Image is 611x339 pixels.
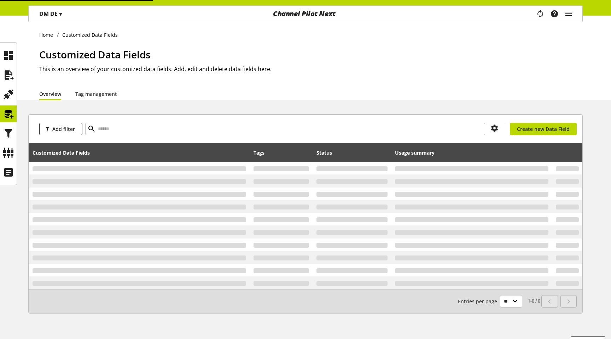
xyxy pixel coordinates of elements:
div: Usage summary [395,145,548,160]
small: 1-0 / 0 [458,295,540,308]
span: Entries per page [458,298,500,305]
div: Customized Data Fields [33,145,246,160]
a: Home [39,31,57,39]
a: Overview [39,90,61,98]
button: Add filter [39,123,82,135]
span: Add filter [52,125,75,133]
p: DM DE [39,10,62,18]
a: Create new Data Field [510,123,577,135]
span: Create new Data Field [517,125,570,133]
span: Customized Data Fields [39,48,151,61]
a: Tag management [75,90,117,98]
h2: This is an overview of your customized data fields. Add, edit and delete data fields here. [39,65,583,73]
div: Status [316,145,388,160]
div: Tags [254,145,309,160]
nav: main navigation [28,5,583,22]
span: ▾ [59,10,62,18]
